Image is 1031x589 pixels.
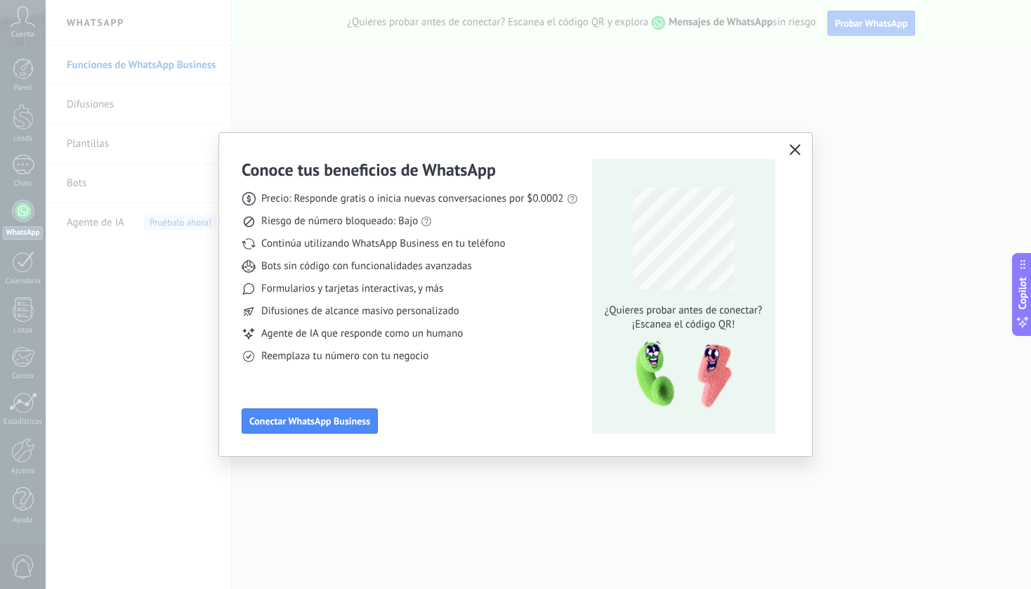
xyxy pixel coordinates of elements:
[261,327,463,341] span: Agente de IA que responde como un humano
[242,408,378,434] button: Conectar WhatsApp Business
[261,192,564,206] span: Precio: Responde gratis o inicia nuevas conversaciones por $0.0002
[261,282,443,296] span: Formularios y tarjetas interactivas, y más
[261,349,428,363] span: Reemplaza tu número con tu negocio
[1016,278,1030,310] span: Copilot
[261,259,472,273] span: Bots sin código con funcionalidades avanzadas
[261,214,418,228] span: Riesgo de número bloqueado: Bajo
[600,304,766,318] span: ¿Quieres probar antes de conectar?
[261,237,505,251] span: Continúa utilizando WhatsApp Business en tu teléfono
[249,416,370,426] span: Conectar WhatsApp Business
[600,318,766,332] span: ¡Escanea el código QR!
[242,159,496,181] h3: Conoce tus beneficios de WhatsApp
[624,337,735,413] img: qr-pic-1x.png
[261,304,459,318] span: Difusiones de alcance masivo personalizado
